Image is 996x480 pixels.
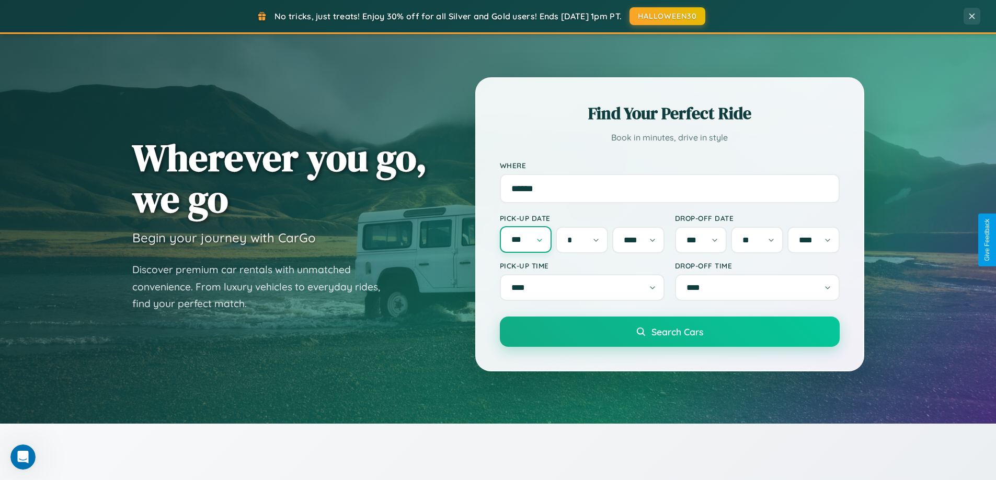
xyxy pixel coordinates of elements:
label: Pick-up Time [500,261,665,270]
span: Search Cars [651,326,703,337]
button: Search Cars [500,317,840,347]
h2: Find Your Perfect Ride [500,102,840,125]
label: Where [500,161,840,170]
h1: Wherever you go, we go [132,137,427,219]
h3: Begin your journey with CarGo [132,230,316,245]
label: Pick-up Date [500,214,665,223]
p: Book in minutes, drive in style [500,130,840,145]
p: Discover premium car rentals with unmatched convenience. From luxury vehicles to everyday rides, ... [132,261,394,312]
div: Give Feedback [983,219,991,261]
label: Drop-off Time [675,261,840,270]
label: Drop-off Date [675,214,840,223]
span: No tricks, just treats! Enjoy 30% off for all Silver and Gold users! Ends [DATE] 1pm PT. [274,11,622,21]
button: HALLOWEEN30 [629,7,705,25]
iframe: Intercom live chat [10,444,36,470]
